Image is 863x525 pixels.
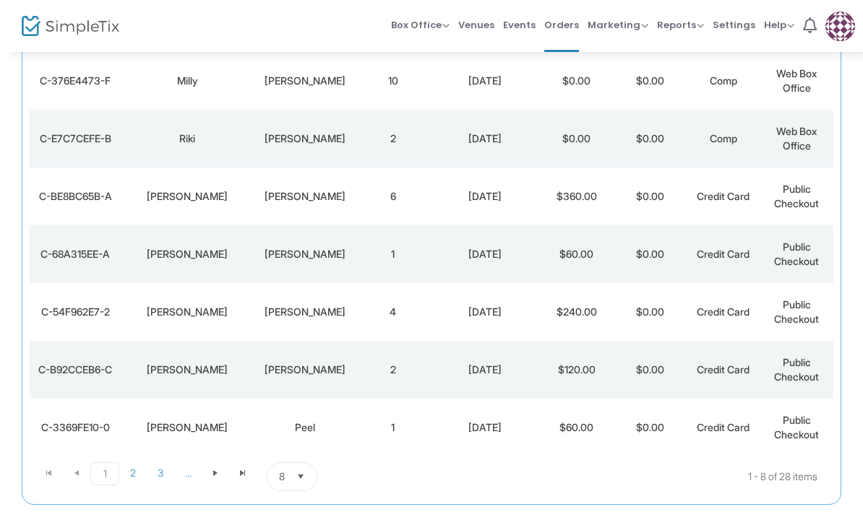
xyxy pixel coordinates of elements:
[540,225,614,283] td: $60.00
[33,131,118,146] div: C-E7C7CEFE-B
[125,363,250,377] div: Robin
[125,74,250,88] div: Milly
[540,110,614,168] td: $0.00
[774,298,819,325] span: Public Checkout
[540,341,614,399] td: $120.00
[458,6,494,43] span: Venues
[391,18,450,32] span: Box Office
[33,74,118,88] div: C-376E4473-F
[710,132,737,144] span: Comp
[613,283,687,341] td: $0.00
[433,189,536,204] div: 9/15/2025
[433,305,536,319] div: 9/15/2025
[90,462,119,485] span: Page 1
[33,420,118,435] div: C-3369FE10-0
[697,190,750,202] span: Credit Card
[613,52,687,110] td: $0.00
[710,74,737,87] span: Comp
[125,305,250,319] div: Barbara
[356,283,430,341] td: 4
[433,420,536,435] div: 9/14/2025
[210,467,221,479] span: Go to the next page
[174,462,202,484] span: Page 4
[774,183,819,209] span: Public Checkout
[202,462,229,484] span: Go to the next page
[433,131,536,146] div: 9/15/2025
[774,356,819,383] span: Public Checkout
[119,462,147,484] span: Page 2
[697,363,750,376] span: Credit Card
[33,189,118,204] div: C-BE8BC65B-A
[776,125,817,152] span: Web Box Office
[433,74,536,88] div: 9/15/2025
[774,414,819,441] span: Public Checkout
[613,225,687,283] td: $0.00
[125,247,250,261] div: Estela
[257,247,353,261] div: Hammond
[613,110,687,168] td: $0.00
[764,18,794,32] span: Help
[356,110,430,168] td: 2
[229,462,257,484] span: Go to the last page
[613,341,687,399] td: $0.00
[776,67,817,94] span: Web Box Office
[291,463,311,490] button: Select
[356,399,430,456] td: 1
[356,168,430,225] td: 6
[461,462,817,491] kendo-pager-info: 1 - 8 of 28 items
[257,420,353,435] div: Peel
[503,6,536,43] span: Events
[588,18,648,32] span: Marketing
[356,341,430,399] td: 2
[613,168,687,225] td: $0.00
[147,462,174,484] span: Page 3
[356,52,430,110] td: 10
[237,467,249,479] span: Go to the last page
[713,6,755,43] span: Settings
[540,52,614,110] td: $0.00
[540,168,614,225] td: $360.00
[356,225,430,283] td: 1
[279,469,285,484] span: 8
[697,421,750,433] span: Credit Card
[125,189,250,204] div: Barbara
[613,399,687,456] td: $0.00
[774,240,819,267] span: Public Checkout
[125,131,250,146] div: Riki
[33,363,118,377] div: C-B92CCEB6-C
[697,305,750,318] span: Credit Card
[257,363,353,377] div: Moss
[33,305,118,319] div: C-54F962E7-2
[257,131,353,146] div: Kauffman
[657,18,704,32] span: Reports
[33,247,118,261] div: C-68A315EE-A
[540,283,614,341] td: $240.00
[540,399,614,456] td: $60.00
[125,420,250,435] div: Candice
[257,74,353,88] div: Ginocchio
[697,248,750,260] span: Credit Card
[544,6,579,43] span: Orders
[257,305,353,319] div: Williams
[257,189,353,204] div: Williams
[433,247,536,261] div: 9/15/2025
[433,363,536,377] div: 9/14/2025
